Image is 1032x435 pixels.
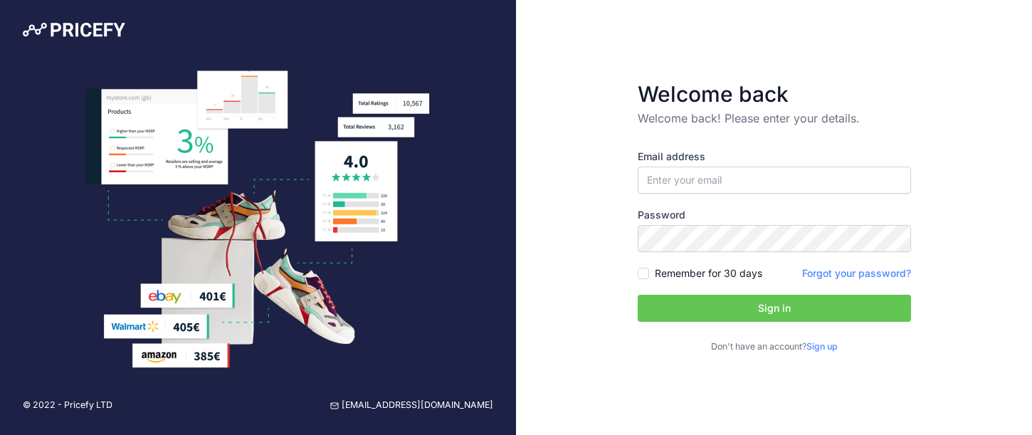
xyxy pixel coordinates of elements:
p: Welcome back! Please enter your details. [638,110,911,127]
img: Pricefy [23,23,125,37]
p: Don't have an account? [638,340,911,354]
h3: Welcome back [638,81,911,107]
label: Password [638,208,911,222]
label: Remember for 30 days [655,266,762,281]
button: Sign in [638,295,911,322]
a: Forgot your password? [802,267,911,279]
a: Sign up [806,341,838,352]
label: Email address [638,150,911,164]
p: © 2022 - Pricefy LTD [23,399,112,412]
a: [EMAIL_ADDRESS][DOMAIN_NAME] [330,399,493,412]
input: Enter your email [638,167,911,194]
